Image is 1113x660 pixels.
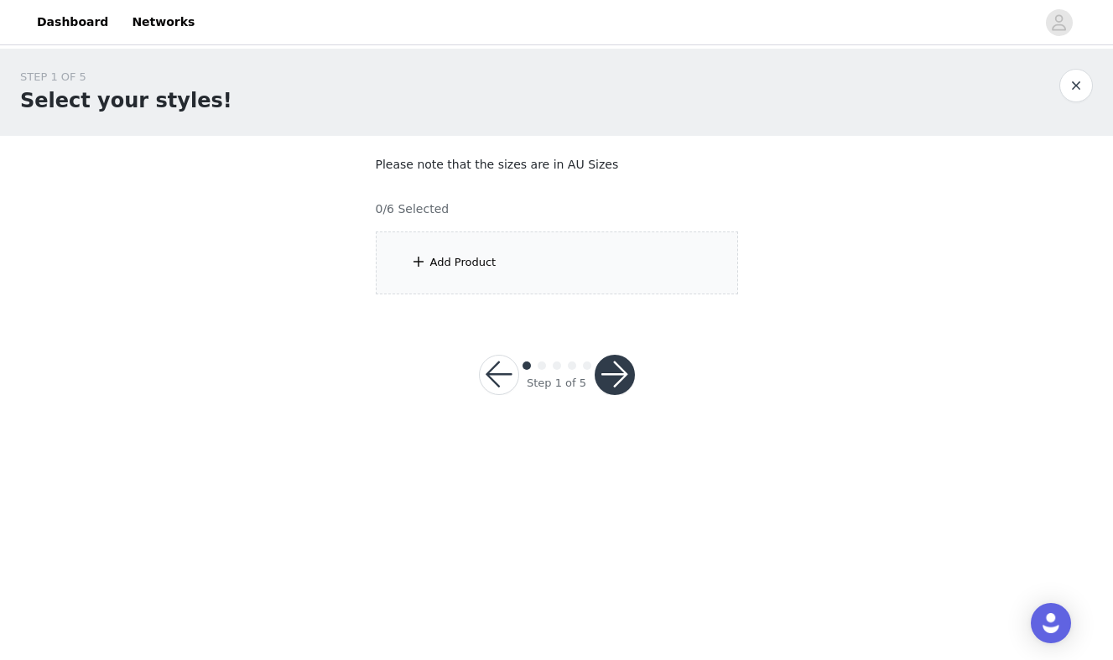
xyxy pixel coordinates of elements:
[376,156,738,174] p: Please note that the sizes are in AU Sizes
[122,3,205,41] a: Networks
[1031,603,1071,643] div: Open Intercom Messenger
[27,3,118,41] a: Dashboard
[527,375,586,392] div: Step 1 of 5
[430,254,497,271] div: Add Product
[376,200,450,218] h4: 0/6 Selected
[20,86,232,116] h1: Select your styles!
[1051,9,1067,36] div: avatar
[20,69,232,86] div: STEP 1 OF 5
